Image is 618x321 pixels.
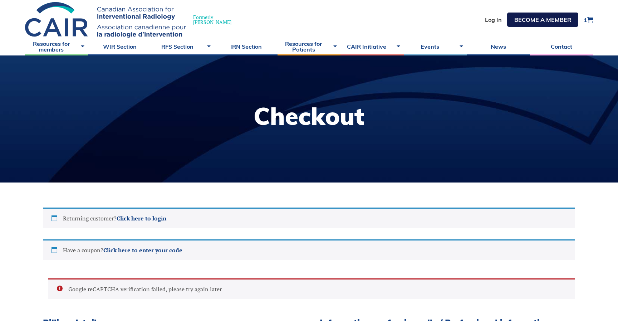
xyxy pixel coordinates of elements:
[404,38,467,55] a: Events
[507,13,578,27] a: Become a member
[467,38,530,55] a: News
[88,38,151,55] a: WIR Section
[151,38,214,55] a: RFS Section
[43,208,575,228] div: Returning customer?
[25,2,186,38] img: CIRA
[584,17,593,23] a: 1
[43,239,575,260] div: Have a coupon?
[193,15,231,25] span: Formerly [PERSON_NAME]
[25,38,88,55] a: Resources for members
[278,38,340,55] a: Resources for Patients
[25,2,239,38] a: Formerly[PERSON_NAME]
[103,246,182,254] a: Click here to enter your code
[485,17,502,23] a: Log In
[254,104,364,128] h1: Checkout
[214,38,277,55] a: IRN Section
[68,285,564,293] li: Google reCAPTCHA verification failed, please try again later
[340,38,403,55] a: CAIR Initiative
[117,214,166,222] a: Click here to login
[530,38,593,55] a: Contact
